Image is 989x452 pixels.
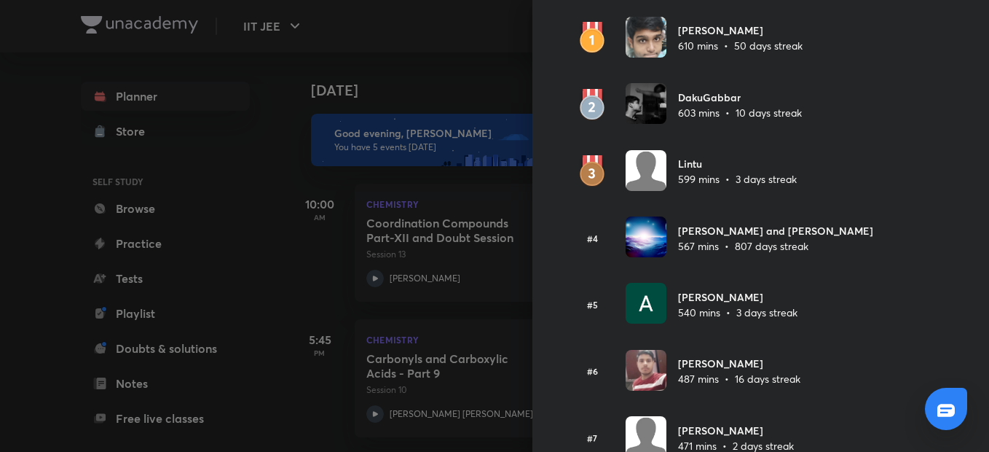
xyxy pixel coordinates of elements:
img: Avatar [626,217,666,257]
img: Avatar [626,283,666,324]
p: 540 mins • 3 days streak [678,305,797,320]
h6: [PERSON_NAME] [678,356,800,371]
h6: [PERSON_NAME] [678,423,794,438]
h6: #4 [567,232,617,245]
h6: [PERSON_NAME] [678,23,803,38]
h6: Lintu [678,156,797,171]
p: 599 mins • 3 days streak [678,171,797,187]
img: rank3.svg [567,155,617,187]
img: Avatar [626,17,666,58]
h6: #6 [567,365,617,378]
p: 487 mins • 16 days streak [678,371,800,386]
h6: #7 [567,432,617,445]
img: Avatar [626,83,666,124]
h6: DakuGabbar [678,90,802,105]
p: 610 mins • 50 days streak [678,38,803,53]
h6: [PERSON_NAME] [678,289,797,305]
img: Avatar [626,150,666,191]
img: rank2.svg [567,89,617,121]
p: 603 mins • 10 days streak [678,105,802,120]
p: 567 mins • 807 days streak [678,238,873,254]
h6: [PERSON_NAME] and [PERSON_NAME] [678,223,873,238]
h6: #5 [567,298,617,311]
img: Avatar [626,350,666,391]
img: rank1.svg [567,22,617,54]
